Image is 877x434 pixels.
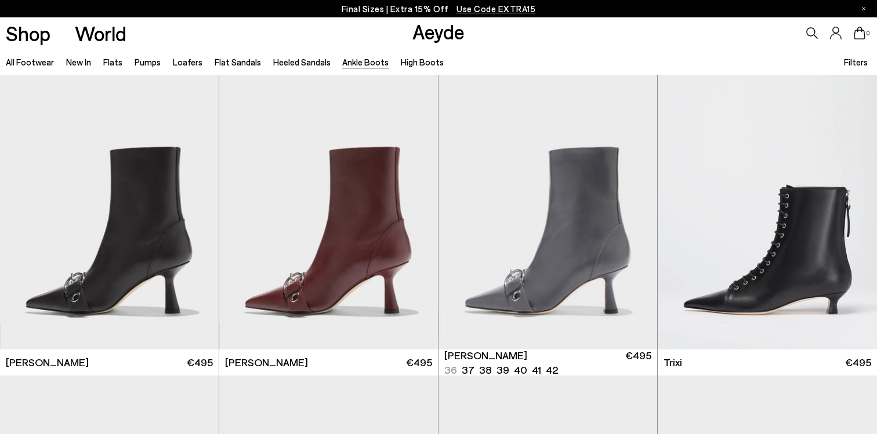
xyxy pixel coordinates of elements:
a: Pumps [135,57,161,67]
span: 0 [865,30,871,37]
img: Trixi Lace-Up Boots [658,75,877,349]
div: 1 / 6 [438,75,657,349]
span: Trixi [664,355,682,370]
a: Trixi €495 [658,349,877,375]
span: €495 [187,355,213,370]
a: World [75,23,126,43]
li: 38 [479,363,492,377]
a: Next slide Previous slide [438,75,657,349]
a: Loafers [173,57,202,67]
ul: variant [444,363,555,377]
span: €495 [845,355,871,370]
span: Filters [844,57,868,67]
a: New In [66,57,91,67]
a: 0 [854,27,865,39]
img: Halima Eyelet Pointed Boots [438,75,657,349]
img: Halima Eyelet Pointed Boots [219,75,438,349]
a: High Boots [401,57,444,67]
span: [PERSON_NAME] [6,355,89,370]
li: 41 [532,363,541,377]
span: Navigate to /collections/ss25-final-sizes [456,3,535,14]
a: All Footwear [6,57,54,67]
li: 37 [462,363,474,377]
a: Flat Sandals [215,57,261,67]
li: 40 [514,363,527,377]
li: 39 [497,363,509,377]
a: Flats [103,57,122,67]
span: [PERSON_NAME] [444,348,527,363]
a: Heeled Sandals [273,57,331,67]
a: [PERSON_NAME] €495 [219,349,438,375]
span: [PERSON_NAME] [225,355,308,370]
span: €495 [406,355,432,370]
li: 42 [546,363,558,377]
a: Ankle Boots [342,57,389,67]
a: [PERSON_NAME] 36 37 38 39 40 41 42 €495 [438,349,657,375]
p: Final Sizes | Extra 15% Off [342,2,536,16]
a: Shop [6,23,50,43]
a: Aeyde [412,19,465,43]
span: €495 [625,348,651,377]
